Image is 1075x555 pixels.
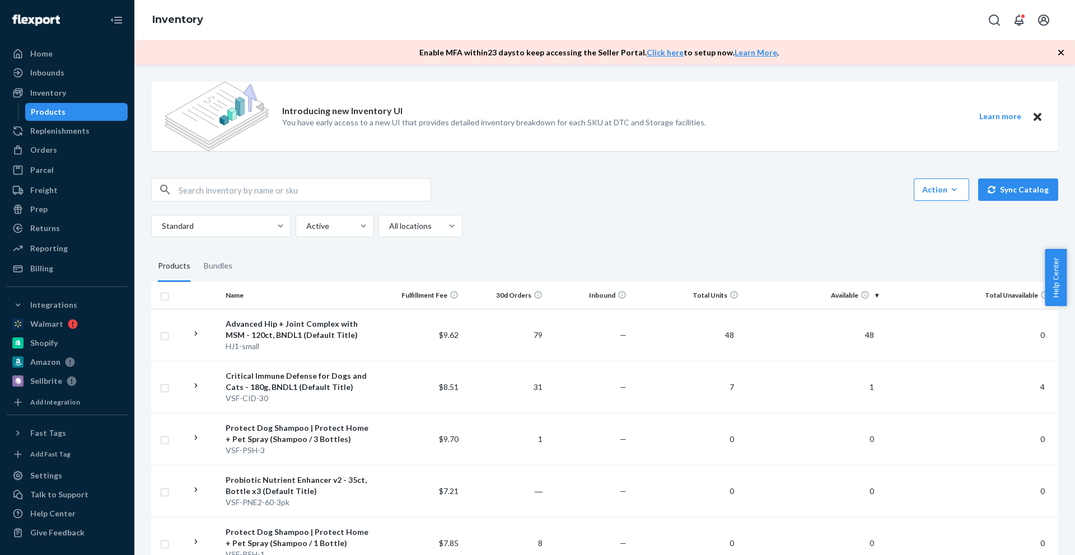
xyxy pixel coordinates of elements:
[30,397,80,407] div: Add Integration
[226,370,374,393] div: Critical Immune Defense for Dogs and Cats - 180g, BNDL1 (Default Title)
[204,251,232,282] div: Bundles
[30,185,58,196] div: Freight
[30,299,77,311] div: Integrations
[972,110,1028,124] button: Learn more
[7,524,128,542] button: Give Feedback
[620,382,627,392] span: —
[743,282,883,309] th: Available
[463,361,547,413] td: 31
[914,178,969,201] button: Action
[30,144,57,156] div: Orders
[1036,486,1049,496] span: 0
[735,48,777,57] a: Learn More
[620,434,627,444] span: —
[7,394,128,410] a: Add Integration
[152,13,203,26] a: Inventory
[30,263,53,274] div: Billing
[7,446,128,462] a: Add Fast Tag
[725,538,739,548] span: 0
[30,489,88,500] div: Talk to Support
[7,353,128,371] a: Amazon
[419,47,779,58] p: Enable MFA within 23 days to keep accessing the Seller Portal. to setup now. .
[883,282,1058,309] th: Total Unavailable
[25,103,128,121] a: Products
[1036,434,1049,444] span: 0
[221,282,378,309] th: Name
[226,497,374,508] div: VSF-PNE2-60-3pk
[7,161,128,179] a: Parcel
[12,15,60,26] img: Flexport logo
[30,337,58,349] div: Shopify
[439,382,459,392] span: $8.51
[620,330,627,340] span: —
[865,434,878,444] span: 0
[226,445,374,456] div: VSF-PSH-3
[7,315,128,333] a: Walmart
[226,422,374,445] div: Protect Dog Shampoo | Protect Home + Pet Spray (Shampoo / 3 Bottles)
[7,219,128,237] a: Returns
[865,382,878,392] span: 1
[30,243,68,254] div: Reporting
[30,508,76,519] div: Help Center
[226,393,374,404] div: VSF-CID-30
[1008,9,1030,31] button: Open notifications
[725,434,739,444] span: 0
[158,251,190,282] div: Products
[165,82,269,151] img: new-reports-banner-icon.82668bd98b6a51aee86340f2a7b77ae3.png
[439,538,459,548] span: $7.85
[1036,538,1049,548] span: 0
[865,538,878,548] span: 0
[725,486,739,496] span: 0
[620,538,627,548] span: —
[1036,330,1049,340] span: 0
[463,309,547,361] td: 79
[282,105,403,117] p: Introducing new Inventory UI
[7,45,128,63] a: Home
[631,282,743,309] th: Total Units
[7,486,128,504] a: Talk to Support
[1045,249,1067,306] button: Help Center
[30,125,90,137] div: Replenishments
[439,434,459,444] span: $9.70
[30,375,62,387] div: Sellbrite
[7,334,128,352] a: Shopify
[30,427,66,439] div: Fast Tags
[30,67,64,78] div: Inbounds
[388,220,389,232] input: All locations
[30,223,60,234] div: Returns
[620,486,627,496] span: —
[439,330,459,340] span: $9.62
[7,372,128,390] a: Sellbrite
[7,84,128,102] a: Inventory
[30,48,53,59] div: Home
[30,449,71,459] div: Add Fast Tag
[7,64,128,82] a: Inbounds
[978,178,1058,201] button: Sync Catalog
[30,164,54,176] div: Parcel
[7,141,128,159] a: Orders
[30,527,85,538] div: Give Feedback
[7,296,128,314] button: Integrations
[282,117,706,128] p: You have early access to a new UI that provides detailed inventory breakdown for each SKU at DTC ...
[983,9,1006,31] button: Open Search Box
[226,526,374,549] div: Protect Dog Shampoo | Protect Home + Pet Spray (Shampoo / 1 Bottle)
[30,318,63,330] div: Walmart
[7,122,128,140] a: Replenishments
[226,341,374,352] div: HJ1-small
[7,505,128,523] a: Help Center
[7,467,128,485] a: Settings
[105,9,128,31] button: Close Navigation
[865,486,878,496] span: 0
[226,318,374,341] div: Advanced Hip + Joint Complex with MSM - 120ct, BNDL1 (Default Title)
[725,382,739,392] span: 7
[547,282,631,309] th: Inbound
[922,184,961,195] div: Action
[463,465,547,517] td: ―
[7,260,128,277] a: Billing
[30,356,60,368] div: Amazon
[7,424,128,442] button: Fast Tags
[31,106,66,117] div: Products
[1030,110,1045,124] button: Close
[7,239,128,257] a: Reporting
